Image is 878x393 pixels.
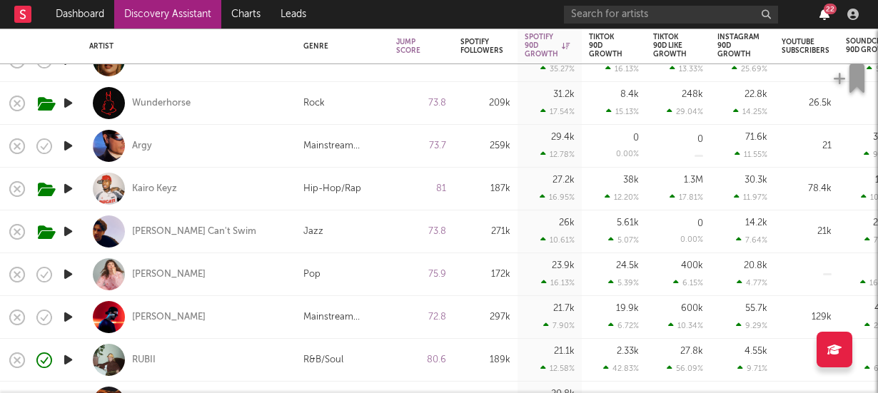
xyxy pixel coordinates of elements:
[396,138,446,155] div: 73.7
[132,97,191,110] a: Wunderhorse
[782,95,832,112] div: 26.5k
[745,175,767,185] div: 30.3k
[605,64,639,73] div: 16.13 %
[605,193,639,202] div: 12.20 %
[673,278,703,287] div: 6.15 %
[745,304,767,313] div: 55.7k
[736,235,767,245] div: 7.64 %
[132,311,206,324] a: [PERSON_NAME]
[608,235,639,245] div: 5.07 %
[744,261,767,270] div: 20.8k
[540,150,575,159] div: 12.78 %
[460,266,510,283] div: 172k
[606,107,639,116] div: 15.13 %
[552,175,575,185] div: 27.2k
[819,9,829,20] button: 22
[303,352,343,369] div: R&B/Soul
[303,138,382,155] div: Mainstream Electronic
[737,278,767,287] div: 4.77 %
[667,364,703,373] div: 56.09 %
[396,95,446,112] div: 73.8
[608,278,639,287] div: 5.39 %
[460,38,503,55] div: Spotify Followers
[717,33,760,58] div: Instagram 90D Growth
[668,321,703,330] div: 10.34 %
[132,140,152,153] a: Argy
[460,95,510,112] div: 209k
[132,268,206,281] a: [PERSON_NAME]
[732,64,767,73] div: 25.69 %
[737,364,767,373] div: 9.71 %
[736,321,767,330] div: 9.29 %
[564,6,778,24] input: Search for artists
[541,278,575,287] div: 16.13 %
[670,64,703,73] div: 13.33 %
[553,90,575,99] div: 31.2k
[608,321,639,330] div: 6.72 %
[733,107,767,116] div: 14.25 %
[697,135,703,144] div: 0
[623,175,639,185] div: 38k
[667,107,703,116] div: 29.04 %
[396,180,446,198] div: 81
[525,33,570,58] div: Spotify 90D Growth
[396,38,425,55] div: Jump Score
[303,42,375,51] div: Genre
[460,180,510,198] div: 187k
[782,180,832,198] div: 78.4k
[782,138,832,155] div: 21
[460,352,510,369] div: 189k
[620,90,639,99] div: 8.4k
[396,352,446,369] div: 80.6
[782,309,832,326] div: 129k
[540,364,575,373] div: 12.58 %
[460,223,510,240] div: 271k
[553,304,575,313] div: 21.7k
[540,193,575,202] div: 16.95 %
[589,33,622,58] div: Tiktok 90D Growth
[680,236,703,244] div: 0.00 %
[681,261,703,270] div: 400k
[303,266,321,283] div: Pop
[559,218,575,228] div: 26k
[460,309,510,326] div: 297k
[89,42,282,51] div: Artist
[745,347,767,356] div: 4.55k
[670,193,703,202] div: 17.81 %
[303,180,361,198] div: Hip-Hop/Rap
[132,183,177,195] a: Kairo Keyz
[543,321,575,330] div: 7.90 %
[540,235,575,245] div: 10.61 %
[745,133,767,142] div: 71.6k
[540,64,575,73] div: 35.27 %
[616,150,639,158] div: 0.00 %
[617,218,639,228] div: 5.61k
[552,261,575,270] div: 23.9k
[132,354,156,367] div: RUBII
[697,219,703,228] div: 0
[682,90,703,99] div: 248k
[782,38,829,55] div: YouTube Subscribers
[603,364,639,373] div: 42.83 %
[745,90,767,99] div: 22.8k
[303,223,323,240] div: Jazz
[551,133,575,142] div: 29.4k
[396,266,446,283] div: 75.9
[681,304,703,313] div: 600k
[460,138,510,155] div: 259k
[734,193,767,202] div: 11.97 %
[653,33,687,58] div: Tiktok 90D Like Growth
[132,225,256,238] div: [PERSON_NAME] Can't Swim
[680,347,703,356] div: 27.8k
[616,304,639,313] div: 19.9k
[782,223,832,240] div: 21k
[303,309,382,326] div: Mainstream Electronic
[396,309,446,326] div: 72.8
[616,261,639,270] div: 24.5k
[617,347,639,356] div: 2.33k
[554,347,575,356] div: 21.1k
